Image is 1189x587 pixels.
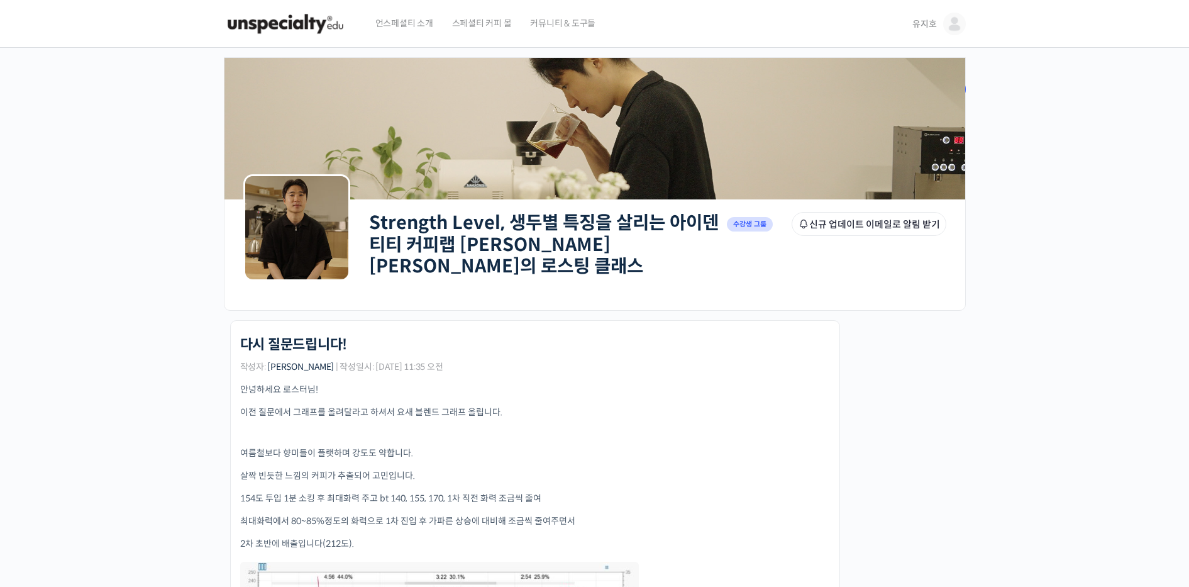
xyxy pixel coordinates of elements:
p: 여름철보다 향미들이 플랫하며 강도도 약합니다. [240,447,830,460]
p: 2차 초반에 배출입니다(212도). [240,537,830,551]
span: 작성자: | 작성일시: [DATE] 11:35 오전 [240,362,443,371]
p: 안녕하세요 로스터님! [240,383,830,396]
span: 수강생 그룹 [727,217,773,232]
p: 이전 질문에서 그래프를 올려달라고 하셔서 요새 블렌드 그래프 올립니다. [240,406,830,419]
p: 살짝 빈듯한 느낌의 커피가 추출되어 고민입니다. [240,469,830,483]
img: Group logo of Strength Level, 생두별 특징을 살리는 아이덴티티 커피랩 윤원균 대표의 로스팅 클래스 [243,174,350,281]
a: [PERSON_NAME] [267,361,334,372]
p: 154도 투입 1분 소킹 후 최대화력 주고 bt 140, 155, 170, 1차 직전 화력 조금씩 줄여 [240,492,830,505]
span: 유지호 [912,18,936,30]
p: 최대화력에서 80~85%정도의 화력으로 1차 진입 후 가파른 상승에 대비해 조금씩 줄여주면서 [240,515,830,528]
a: Strength Level, 생두별 특징을 살리는 아이덴티티 커피랩 [PERSON_NAME] [PERSON_NAME]의 로스팅 클래스 [369,211,719,277]
h1: 다시 질문드립니다! [240,337,348,353]
button: 신규 업데이트 이메일로 알림 받기 [792,212,946,236]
